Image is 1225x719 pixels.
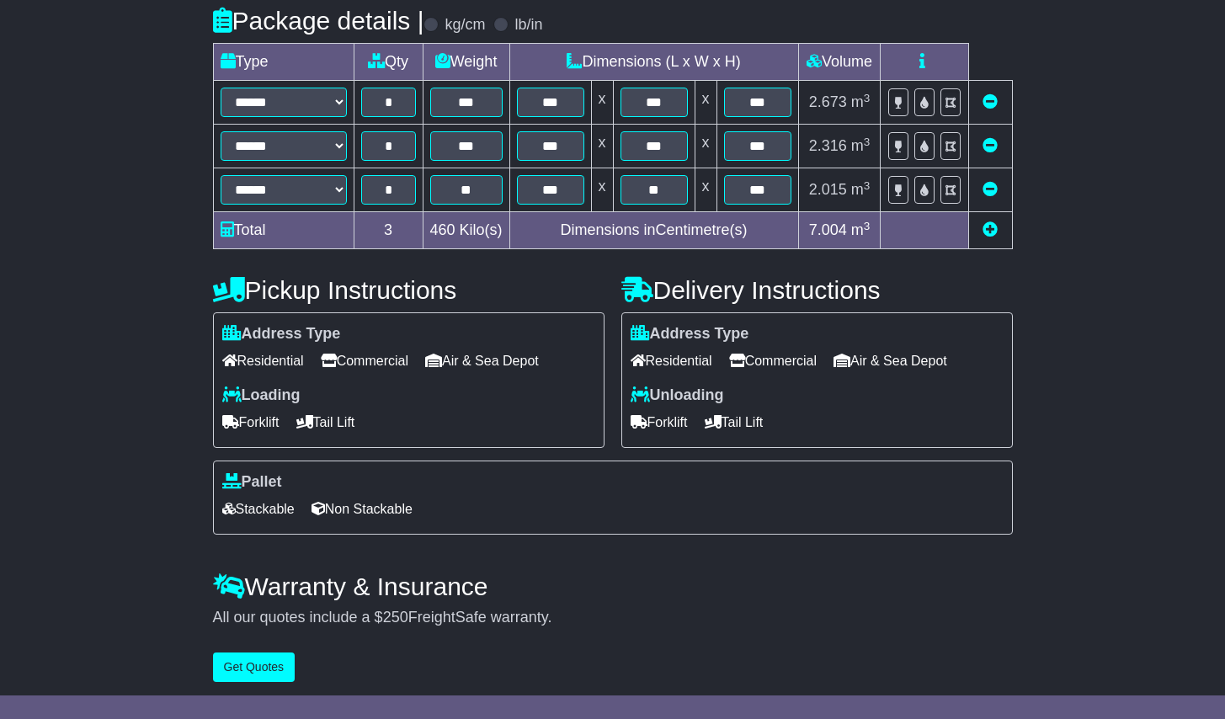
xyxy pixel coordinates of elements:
[423,44,509,81] td: Weight
[514,16,542,35] label: lb/in
[695,125,716,168] td: x
[445,16,485,35] label: kg/cm
[621,276,1013,304] h4: Delivery Instructions
[809,221,847,238] span: 7.004
[213,212,354,249] td: Total
[983,221,998,238] a: Add new item
[864,136,871,148] sup: 3
[423,212,509,249] td: Kilo(s)
[695,81,716,125] td: x
[296,409,355,435] span: Tail Lift
[864,220,871,232] sup: 3
[631,348,712,374] span: Residential
[222,496,295,522] span: Stackable
[705,409,764,435] span: Tail Lift
[851,221,871,238] span: m
[809,137,847,154] span: 2.316
[321,348,408,374] span: Commercial
[222,409,280,435] span: Forklift
[509,212,798,249] td: Dimensions in Centimetre(s)
[354,44,423,81] td: Qty
[851,181,871,198] span: m
[809,181,847,198] span: 2.015
[222,325,341,344] label: Address Type
[834,348,947,374] span: Air & Sea Depot
[213,573,1013,600] h4: Warranty & Insurance
[213,652,296,682] button: Get Quotes
[695,168,716,212] td: x
[631,409,688,435] span: Forklift
[851,93,871,110] span: m
[509,44,798,81] td: Dimensions (L x W x H)
[312,496,413,522] span: Non Stackable
[213,7,424,35] h4: Package details |
[983,93,998,110] a: Remove this item
[222,386,301,405] label: Loading
[383,609,408,626] span: 250
[809,93,847,110] span: 2.673
[430,221,455,238] span: 460
[983,137,998,154] a: Remove this item
[983,181,998,198] a: Remove this item
[213,609,1013,627] div: All our quotes include a $ FreightSafe warranty.
[213,276,605,304] h4: Pickup Instructions
[354,212,423,249] td: 3
[631,325,749,344] label: Address Type
[591,81,613,125] td: x
[631,386,724,405] label: Unloading
[864,92,871,104] sup: 3
[798,44,881,81] td: Volume
[851,137,871,154] span: m
[222,473,282,492] label: Pallet
[222,348,304,374] span: Residential
[729,348,817,374] span: Commercial
[591,168,613,212] td: x
[213,44,354,81] td: Type
[425,348,539,374] span: Air & Sea Depot
[864,179,871,192] sup: 3
[591,125,613,168] td: x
